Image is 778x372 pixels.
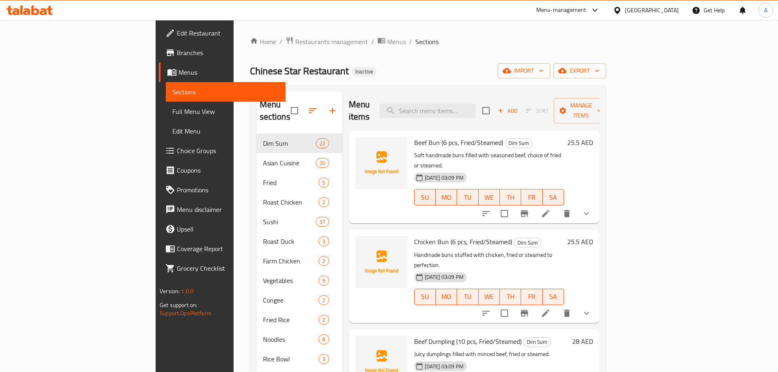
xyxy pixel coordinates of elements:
div: Congee [263,295,319,305]
span: SU [418,192,432,203]
span: export [560,66,600,76]
span: 2 [319,316,328,324]
a: Promotions [159,180,285,200]
div: items [319,256,329,266]
div: Congee2 [256,290,342,310]
span: Branches [177,48,279,58]
a: Edit menu item [541,308,551,318]
span: Sort sections [303,101,323,120]
span: 2 [319,257,328,265]
a: Edit menu item [541,209,551,218]
button: TU [457,289,478,305]
div: Dim Sum22 [256,134,342,153]
span: Asian Cuisine [263,158,316,168]
span: MO [439,192,454,203]
div: Farm Chicken2 [256,251,342,271]
span: 1.0.0 [181,286,194,296]
span: Grocery Checklist [177,263,279,273]
a: Menus [159,62,285,82]
span: 8 [319,336,328,343]
span: Chicken Bun (6 pcs, Fried/Steamed) [414,236,512,248]
input: search [379,104,476,118]
div: Roast Chicken2 [256,192,342,212]
span: Add [497,106,519,116]
span: Inactive [352,68,377,75]
span: SA [546,291,561,303]
span: Dim Sum [505,138,532,148]
nav: breadcrumb [250,36,606,47]
span: Sections [415,37,439,47]
span: Select to update [496,205,513,222]
button: TH [500,289,521,305]
span: Farm Chicken [263,256,319,266]
button: Manage items [554,98,609,123]
span: Select section [477,102,495,119]
div: items [319,236,329,246]
button: show more [577,204,596,223]
span: Menu disclaimer [177,205,279,214]
a: Coupons [159,160,285,180]
span: FR [524,291,539,303]
p: Juicy dumplings filled with minced beef, fried or steamed. [414,349,569,359]
button: MO [436,289,457,305]
span: Vegetables [263,276,319,285]
div: items [316,217,329,227]
div: items [319,276,329,285]
span: TH [503,291,518,303]
span: TU [460,192,475,203]
button: delete [557,303,577,323]
div: items [319,315,329,325]
a: Coverage Report [159,239,285,258]
span: MO [439,291,454,303]
div: Sushi37 [256,212,342,232]
p: Soft handmade buns filled with seasoned beef, choice of fried or steamed. [414,150,564,171]
span: Beef Bun (6 pcs, Fried/Steamed) [414,136,503,149]
button: MO [436,189,457,205]
div: items [316,138,329,148]
div: Rice Bowl3 [256,349,342,369]
div: Roast Duck3 [256,232,342,251]
span: Coverage Report [177,244,279,254]
span: Menus [178,67,279,77]
span: TH [503,192,518,203]
a: Menus [377,36,406,47]
span: TU [460,291,475,303]
span: 22 [316,140,328,147]
button: TU [457,189,478,205]
button: Add [495,105,521,117]
span: Upsell [177,224,279,234]
a: Grocery Checklist [159,258,285,278]
button: import [498,63,550,78]
li: / [409,37,412,47]
span: 2 [319,296,328,304]
h6: 25.5 AED [567,137,593,148]
div: Roast Chicken [263,197,319,207]
button: SU [414,189,436,205]
div: [GEOGRAPHIC_DATA] [625,6,679,15]
span: Roast Duck [263,236,319,246]
span: 9 [319,277,328,285]
h6: 28 AED [572,336,593,347]
span: [DATE] 03:09 PM [421,174,467,182]
button: Branch-specific-item [515,204,534,223]
span: Sushi [263,217,316,227]
span: Beef Dumpling (10 pcs, Fried/Steamed) [414,335,522,347]
span: import [504,66,544,76]
div: Noodles8 [256,330,342,349]
a: Upsell [159,219,285,239]
span: Rice Bowl [263,354,319,364]
button: WE [479,289,500,305]
span: Edit Menu [172,126,279,136]
button: sort-choices [476,204,496,223]
svg: Show Choices [582,308,591,318]
span: WE [482,291,497,303]
span: Fried [263,178,319,187]
div: items [319,354,329,364]
span: Edit Restaurant [177,28,279,38]
a: Full Menu View [166,102,285,121]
